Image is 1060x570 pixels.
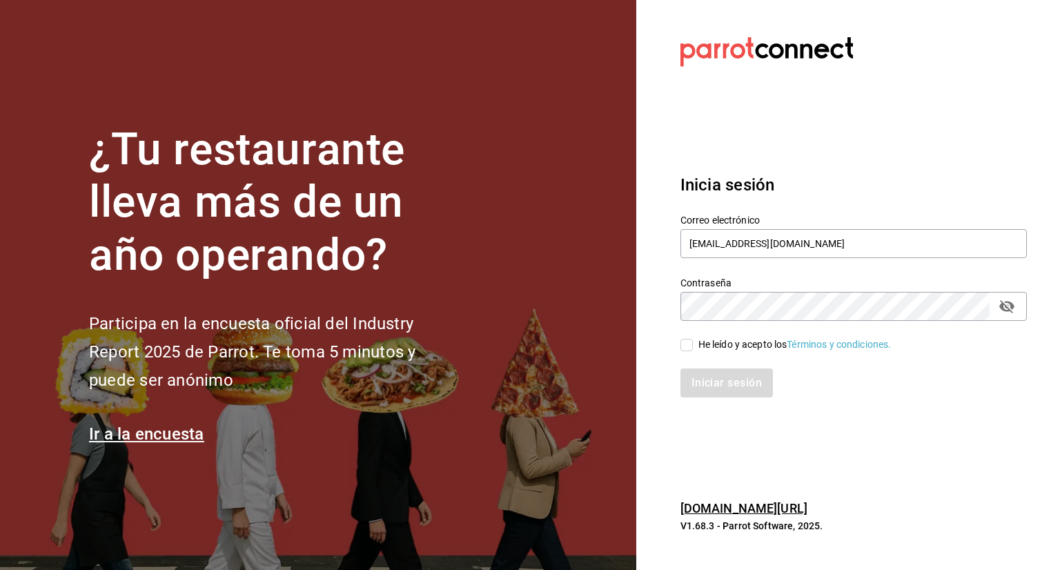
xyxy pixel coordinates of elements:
[89,124,462,282] h1: ¿Tu restaurante lleva más de un año operando?
[680,215,1027,224] label: Correo electrónico
[680,173,1027,197] h3: Inicia sesión
[680,277,1027,287] label: Contraseña
[698,337,892,352] div: He leído y acepto los
[787,339,891,350] a: Términos y condiciones.
[89,424,204,444] a: Ir a la encuesta
[680,519,1027,533] p: V1.68.3 - Parrot Software, 2025.
[680,229,1027,258] input: Ingresa tu correo electrónico
[995,295,1019,318] button: passwordField
[89,310,462,394] h2: Participa en la encuesta oficial del Industry Report 2025 de Parrot. Te toma 5 minutos y puede se...
[680,501,807,515] a: [DOMAIN_NAME][URL]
